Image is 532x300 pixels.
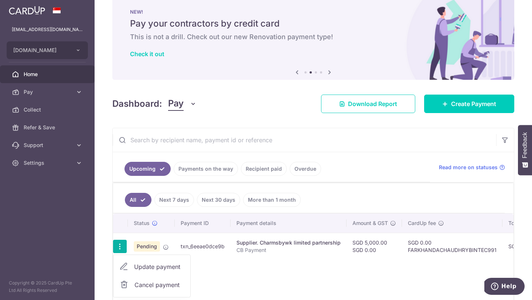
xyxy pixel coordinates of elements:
span: [DOMAIN_NAME] [13,47,68,54]
span: Pending [134,241,160,252]
h4: Dashboard: [112,97,162,110]
td: SGD 5,000.00 SGD 0.00 [347,233,402,260]
iframe: Opens a widget where you can find more information [484,278,525,296]
span: Pay [168,97,184,111]
span: Home [24,71,72,78]
input: Search by recipient name, payment id or reference [113,128,496,152]
span: Amount & GST [352,219,388,227]
a: Payments on the way [174,162,238,176]
p: CB Payment [236,246,341,254]
button: [DOMAIN_NAME] [7,41,88,59]
a: Overdue [290,162,321,176]
a: Create Payment [424,95,514,113]
a: Read more on statuses [439,164,505,171]
span: Refer & Save [24,124,72,131]
span: Settings [24,159,72,167]
button: Pay [168,97,197,111]
span: Download Report [348,99,397,108]
span: Pay [24,88,72,96]
td: txn_6eeae0dce9b [175,233,231,260]
td: SGD 0.00 FARKHANDACHAUDHRYBINTEC991 [402,233,502,260]
th: Payment details [231,214,347,233]
th: Payment ID [175,214,231,233]
p: [EMAIL_ADDRESS][DOMAIN_NAME] [12,26,83,33]
a: Upcoming [125,162,171,176]
h5: Pay your contractors by credit card [130,18,497,30]
a: More than 1 month [243,193,301,207]
span: CardUp fee [408,219,436,227]
div: Supplier. Charmsbywk limited partnership [236,239,341,246]
h6: This is not a drill. Check out our new Renovation payment type! [130,33,497,41]
span: Feedback [522,132,528,158]
a: Check it out [130,50,164,58]
a: Download Report [321,95,415,113]
span: Create Payment [451,99,496,108]
a: Recipient paid [241,162,287,176]
a: Next 7 days [154,193,194,207]
button: Feedback - Show survey [518,125,532,175]
a: All [125,193,151,207]
span: Status [134,219,150,227]
span: Read more on statuses [439,164,498,171]
span: Collect [24,106,72,113]
ul: Pay [113,255,191,297]
p: NEW! [130,9,497,15]
span: Support [24,142,72,149]
a: Next 30 days [197,193,240,207]
img: CardUp [9,6,45,15]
